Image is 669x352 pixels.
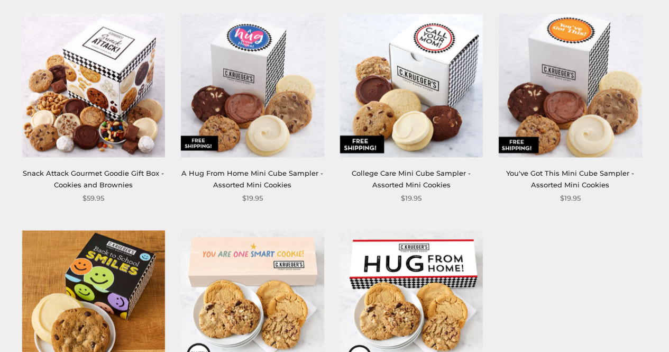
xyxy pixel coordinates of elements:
[499,14,641,157] img: You've Got This Mini Cube Sampler - Assorted Mini Cookies
[401,193,421,204] span: $19.95
[242,193,263,204] span: $19.95
[83,193,104,204] span: $59.95
[181,169,323,188] a: A Hug From Home Mini Cube Sampler - Assorted Mini Cookies
[352,169,471,188] a: College Care Mini Cube Sampler - Assorted Mini Cookies
[181,14,324,157] img: A Hug From Home Mini Cube Sampler - Assorted Mini Cookies
[23,169,164,188] a: Snack Attack Gourmet Goodie Gift Box - Cookies and Brownies
[22,14,165,157] img: Snack Attack Gourmet Goodie Gift Box - Cookies and Brownies
[506,169,634,188] a: You've Got This Mini Cube Sampler - Assorted Mini Cookies
[340,14,483,157] img: College Care Mini Cube Sampler - Assorted Mini Cookies
[560,193,581,204] span: $19.95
